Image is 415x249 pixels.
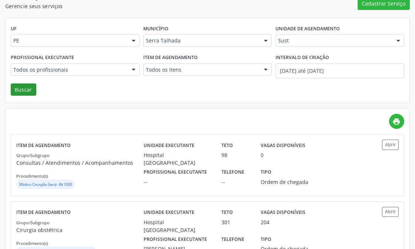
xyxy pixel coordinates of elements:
[144,140,194,151] label: Unidade executante
[16,159,144,167] p: Consultas / Atendimentos / Acompanhamentos
[222,218,250,226] div: 301
[222,140,233,151] label: Teto
[278,37,389,44] span: Sust
[11,83,36,96] button: Buscar
[146,37,257,44] span: Serra Talhada
[261,151,264,159] div: 0
[261,234,271,245] label: Tipo
[19,182,72,187] small: Médico Cirurgião Geral - R$ 10,00
[144,167,207,178] label: Profissional executante
[16,241,48,246] small: Procedimento(s)
[5,2,288,10] p: Gerencie seus serviços
[144,151,211,167] div: Hospital [GEOGRAPHIC_DATA]
[382,207,399,217] button: Abrir
[144,178,211,186] div: --
[261,218,270,226] div: 204
[261,178,309,186] div: Ordem de chegada
[144,234,207,245] label: Profissional executante
[275,64,404,78] input: Selecione um intervalo
[13,37,124,44] span: PE
[11,52,74,64] label: Profissional executante
[393,117,401,126] i: print
[222,234,245,245] label: Telefone
[389,114,404,129] a: print
[144,218,211,234] div: Hospital [GEOGRAPHIC_DATA]
[222,178,250,186] div: --
[222,151,250,159] div: 98
[16,173,48,179] small: Procedimento(s)
[16,153,50,158] small: Grupo/Subgrupo
[261,140,305,151] label: Vagas disponíveis
[16,226,144,234] p: Cirurgia obstétrica
[16,140,71,151] label: Item de agendamento
[13,66,124,74] span: Todos os profissionais
[16,220,50,225] small: Grupo/Subgrupo
[222,207,233,218] label: Teto
[222,167,245,178] label: Telefone
[275,52,329,64] label: Intervalo de criação
[275,23,340,35] label: Unidade de agendamento
[143,23,168,35] label: Município
[143,52,198,64] label: Item de agendamento
[16,207,71,218] label: Item de agendamento
[261,207,305,218] label: Vagas disponíveis
[144,207,194,218] label: Unidade executante
[261,167,271,178] label: Tipo
[146,66,257,74] span: Todos os itens
[382,140,399,150] button: Abrir
[11,23,17,35] label: UF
